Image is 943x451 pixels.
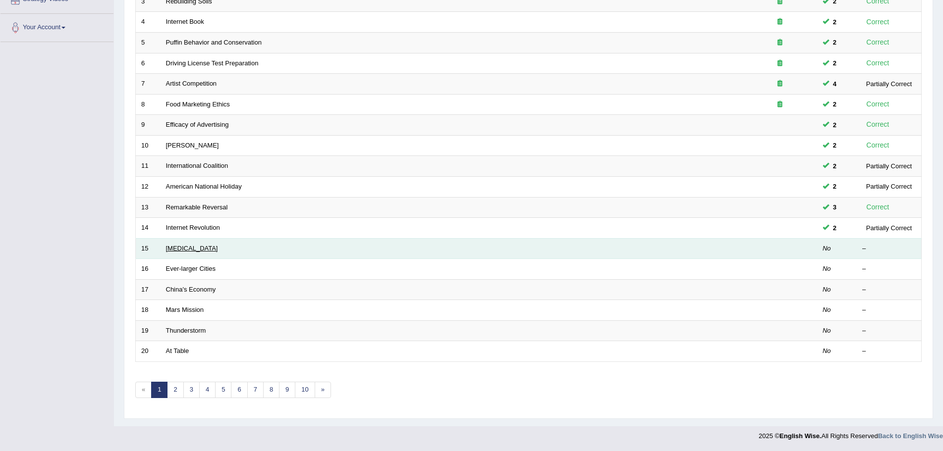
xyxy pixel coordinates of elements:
em: No [823,347,831,354]
a: American National Holiday [166,183,242,190]
a: Mars Mission [166,306,204,313]
td: 17 [136,279,161,300]
td: 11 [136,156,161,177]
span: You can still take this question [829,181,840,192]
td: 15 [136,238,161,259]
div: Partially Correct [862,161,916,171]
a: 8 [263,382,279,398]
a: Artist Competition [166,80,217,87]
em: No [823,286,831,293]
td: 9 [136,115,161,136]
a: 5 [215,382,231,398]
div: 2025 © All Rights Reserved [759,426,943,441]
div: Correct [862,119,893,130]
strong: English Wise. [779,432,821,440]
a: 4 [199,382,216,398]
div: – [862,244,916,253]
a: Internet Book [166,18,204,25]
a: Remarkable Reversal [166,203,228,211]
td: 5 [136,33,161,53]
a: China's Economy [166,286,216,293]
div: Correct [862,57,893,69]
td: 10 [136,135,161,156]
span: You can still take this question [829,202,840,212]
a: At Table [166,347,189,354]
a: 1 [151,382,167,398]
div: Correct [862,201,893,213]
div: Correct [862,37,893,48]
a: Thunderstorm [166,327,206,334]
td: 16 [136,259,161,280]
td: 4 [136,12,161,33]
div: Correct [862,99,893,110]
td: 13 [136,197,161,218]
a: 10 [295,382,315,398]
div: – [862,305,916,315]
div: Correct [862,140,893,151]
em: No [823,245,831,252]
a: [PERSON_NAME] [166,142,219,149]
a: International Coalition [166,162,228,169]
td: 6 [136,53,161,74]
a: Efficacy of Advertising [166,121,229,128]
em: No [823,327,831,334]
div: Partially Correct [862,79,916,89]
div: – [862,347,916,356]
td: 19 [136,320,161,341]
span: You can still take this question [829,17,840,27]
td: 14 [136,218,161,239]
span: You can still take this question [829,79,840,89]
em: No [823,265,831,272]
a: Your Account [0,14,113,39]
td: 18 [136,300,161,321]
a: [MEDICAL_DATA] [166,245,218,252]
div: Exam occurring question [748,79,812,89]
a: Internet Revolution [166,224,220,231]
div: Correct [862,16,893,28]
a: 3 [183,382,200,398]
span: You can still take this question [829,161,840,171]
a: » [315,382,331,398]
div: Partially Correct [862,223,916,233]
div: Exam occurring question [748,17,812,27]
span: You can still take this question [829,223,840,233]
span: You can still take this question [829,120,840,130]
a: Back to English Wise [878,432,943,440]
span: You can still take this question [829,99,840,109]
div: Partially Correct [862,181,916,192]
td: 12 [136,176,161,197]
span: « [135,382,152,398]
a: 6 [231,382,247,398]
div: Exam occurring question [748,100,812,109]
a: 2 [167,382,183,398]
span: You can still take this question [829,58,840,68]
a: Driving License Test Preparation [166,59,259,67]
a: 7 [247,382,264,398]
div: – [862,264,916,274]
a: Ever-larger Cities [166,265,216,272]
a: Puffin Behavior and Conservation [166,39,262,46]
a: 9 [279,382,295,398]
td: 7 [136,74,161,95]
div: – [862,285,916,295]
a: Food Marketing Ethics [166,100,230,108]
span: You can still take this question [829,140,840,150]
div: Exam occurring question [748,59,812,68]
td: 20 [136,341,161,362]
em: No [823,306,831,313]
td: 8 [136,94,161,115]
div: Exam occurring question [748,38,812,48]
span: You can still take this question [829,37,840,48]
div: – [862,326,916,336]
